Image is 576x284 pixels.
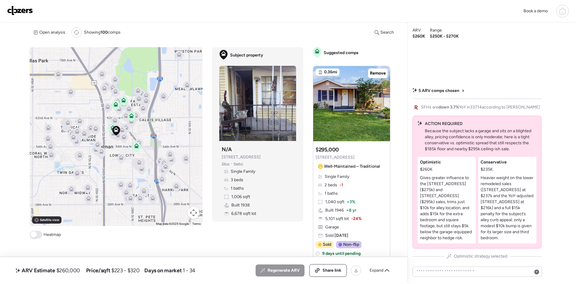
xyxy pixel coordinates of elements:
p: Because the subject lacks a garage and sits on a blighted alley, pricing confidence is only moder... [425,128,536,152]
span: [STREET_ADDRESS] [222,154,261,160]
span: Map data ©2025 Google [156,222,189,225]
span: Range [430,27,442,33]
span: Subject property [230,52,263,58]
span: SFHs are YoY in 33714 according to [PERSON_NAME] [421,104,540,110]
span: $250K - $270K [430,33,459,39]
span: Suggested comps [324,50,358,56]
span: Well-Maintained – Traditional [324,163,380,169]
p: Heavier weight on the lower remodeled sales ([STREET_ADDRESS] at $237k and the YoY-adjusted [STRE... [481,175,534,241]
span: Single Family [325,174,349,180]
span: 3 beds [231,177,243,183]
span: 1 baths [325,191,338,197]
span: 0.36mi [324,69,337,75]
span: 1,040 sqft [325,199,344,205]
span: $260K [412,33,425,39]
span: Conservative [481,159,507,165]
span: Days on market [144,267,181,274]
span: • [231,161,232,166]
span: Realtor [234,161,243,166]
a: Open this area in Google Maps (opens a new window) [31,218,51,226]
img: Logo [7,6,33,15]
span: $235K [481,166,493,173]
span: [STREET_ADDRESS] [316,154,355,160]
span: -1 [340,182,343,188]
h3: $295,000 [316,146,339,153]
span: 6,678 sqft lot [231,211,256,217]
span: Search [380,29,394,35]
p: Gives greater influence to the [STREET_ADDRESS] ($275k) and [STREET_ADDRESS] ($295k) sales, trims... [420,175,473,241]
span: Book a demo [523,8,548,14]
span: Remove [370,70,386,76]
span: Non-flip [343,242,359,248]
span: Sold [323,242,331,248]
span: down 3.7% [438,105,459,110]
span: Built 1938 [231,202,250,208]
span: 1 - 34 [183,267,195,274]
span: Share link [322,267,341,273]
img: Google [31,218,51,226]
span: ARV Estimate [22,267,55,274]
span: Optimistic [420,159,441,165]
h3: N/A [222,146,232,153]
span: ACTION REQUIRED [425,121,463,127]
span: Single Family [231,169,255,175]
span: -24% [351,216,361,222]
span: Garage [325,224,339,230]
span: Built 1946 [325,207,344,213]
span: 2 beds [325,182,337,188]
span: 5 ARV comps chosen [418,88,459,94]
span: $260K [420,166,433,173]
span: ARV [412,27,421,33]
span: 9 days until pending [322,251,361,257]
span: Showing comps [84,29,121,35]
span: + 3% [347,199,355,205]
span: Optimistic strategy selected [454,253,507,259]
span: Zillow [222,161,230,166]
span: $260,000 [56,267,80,274]
span: Sold [325,233,348,239]
span: Open analysis [39,29,65,35]
span: 1 baths [231,185,244,191]
span: Price/sqft [86,267,110,274]
span: 1,006 sqft [231,194,250,200]
span: $223 - $320 [111,267,139,274]
span: Heatmap [43,232,61,238]
span: 5,101 sqft lot [325,216,349,222]
span: + 8 yr [346,207,356,213]
span: Satellite view [40,218,59,222]
button: Map camera controls [187,207,199,219]
a: Terms (opens in new tab) [192,222,201,225]
span: 100 [100,30,108,35]
span: [DATE] [334,233,348,238]
span: Regenerate ARV [268,267,300,273]
span: Expand [370,267,383,273]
